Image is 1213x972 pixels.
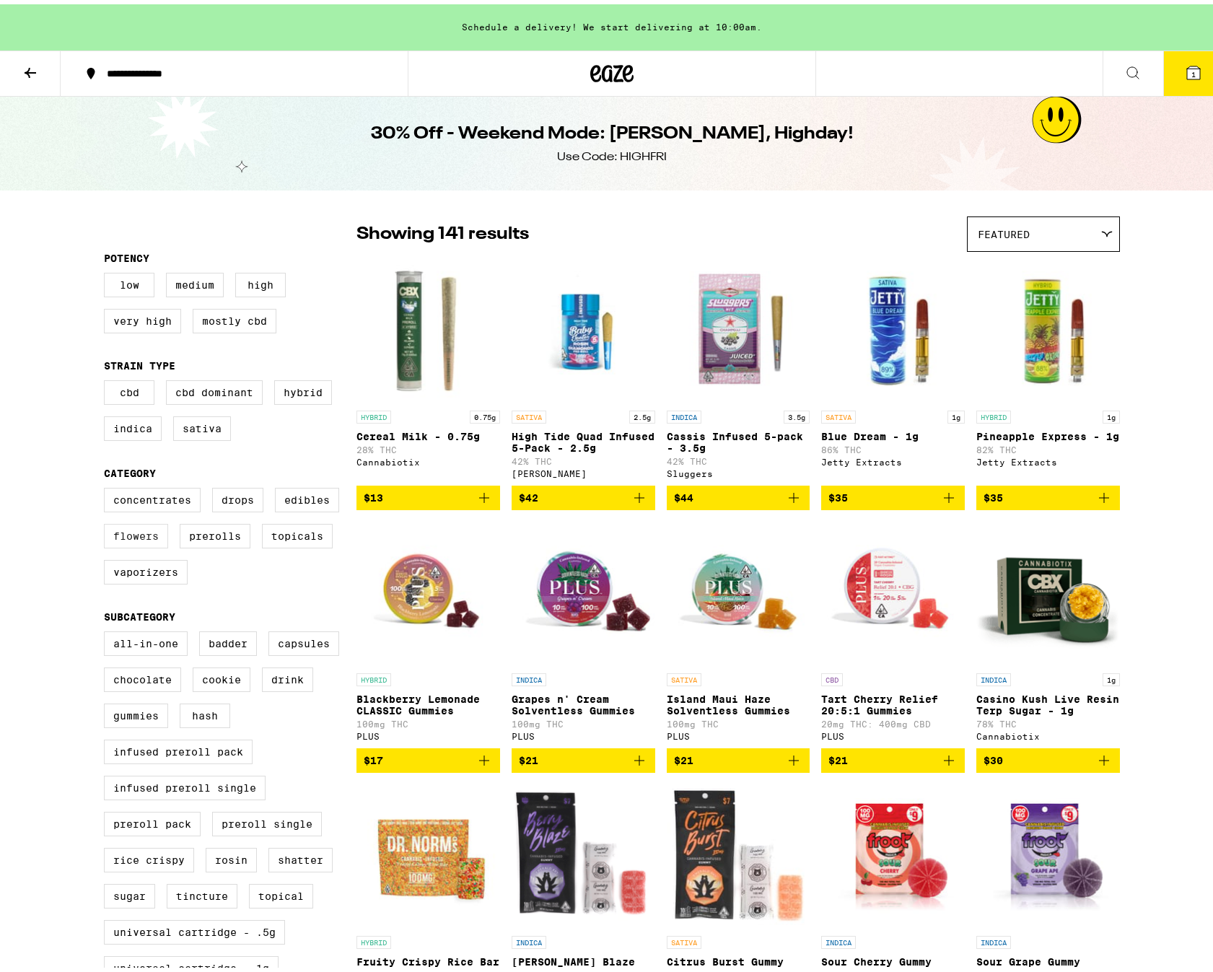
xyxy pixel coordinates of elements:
label: Flowers [104,520,168,544]
p: 100mg THC [512,715,655,724]
p: 20mg THC: 400mg CBD [821,715,965,724]
p: 42% THC [512,452,655,462]
label: Preroll Pack [104,807,201,832]
p: HYBRID [976,406,1011,419]
span: $44 [674,488,693,499]
div: Use Code: HIGHFRI [557,145,667,161]
p: Fruity Crispy Rice Bar [356,952,500,963]
img: Cannabiotix - Cereal Milk - 0.75g [356,255,500,399]
label: Topicals [262,520,333,544]
p: HYBRID [356,932,391,945]
span: $21 [674,750,693,762]
img: Emerald Sky - Berry Blaze Gummy [512,780,655,924]
p: 0.75g [470,406,500,419]
label: Gummies [104,699,168,724]
div: Cannabiotix [356,453,500,463]
label: Capsules [268,627,339,652]
label: Infused Preroll Single [104,771,266,796]
div: PLUS [667,727,810,737]
label: Hash [180,699,230,724]
p: SATIVA [821,406,856,419]
p: Showing 141 results [356,218,529,242]
div: Cannabiotix [976,727,1120,737]
a: Open page for Cereal Milk - 0.75g from Cannabiotix [356,255,500,481]
p: 1g [1103,406,1120,419]
span: $21 [828,750,848,762]
a: Open page for Blue Dream - 1g from Jetty Extracts [821,255,965,481]
a: Open page for High Tide Quad Infused 5-Pack - 2.5g from Jeeter [512,255,655,481]
img: Froot - Sour Grape Gummy Single - 100mg [976,780,1120,924]
img: Emerald Sky - Citrus Burst Gummy [667,780,810,924]
img: Sluggers - Cassis Infused 5-pack - 3.5g [667,255,810,399]
p: Blackberry Lemonade CLASSIC Gummies [356,689,500,712]
span: $30 [984,750,1003,762]
label: CBD Dominant [166,376,263,400]
p: Cereal Milk - 0.75g [356,426,500,438]
label: Chocolate [104,663,181,688]
img: Jetty Extracts - Blue Dream - 1g [821,255,965,399]
p: 86% THC [821,441,965,450]
label: Edibles [275,483,339,508]
img: Dr. Norm's - Fruity Crispy Rice Bar [356,780,500,924]
img: PLUS - Tart Cherry Relief 20:5:1 Gummies [821,517,965,662]
p: HYBRID [356,669,391,682]
span: $35 [828,488,848,499]
p: 28% THC [356,441,500,450]
a: Open page for Island Maui Haze Solventless Gummies from PLUS [667,517,810,744]
label: Mostly CBD [193,305,276,329]
a: Open page for Pineapple Express - 1g from Jetty Extracts [976,255,1120,481]
span: $21 [519,750,538,762]
label: Low [104,268,154,293]
p: Grapes n' Cream Solventless Gummies [512,689,655,712]
button: Add to bag [667,744,810,769]
label: Rice Crispy [104,844,194,868]
label: Sativa [173,412,231,437]
p: 100mg THC [356,715,500,724]
p: Island Maui Haze Solventless Gummies [667,689,810,712]
label: Indica [104,412,162,437]
div: PLUS [512,727,655,737]
button: Add to bag [512,481,655,506]
a: Open page for Casino Kush Live Resin Terp Sugar - 1g from Cannabiotix [976,517,1120,744]
p: SATIVA [667,932,701,945]
a: Open page for Grapes n' Cream Solventless Gummies from PLUS [512,517,655,744]
p: INDICA [821,932,856,945]
label: Prerolls [180,520,250,544]
p: Citrus Burst Gummy [667,952,810,963]
p: Blue Dream - 1g [821,426,965,438]
label: Drops [212,483,263,508]
label: All-In-One [104,627,188,652]
p: SATIVA [512,406,546,419]
button: Add to bag [821,744,965,769]
label: Sugar [104,880,155,904]
p: CBD [821,669,843,682]
label: Concentrates [104,483,201,508]
label: Universal Cartridge - .5g [104,916,285,940]
div: Sluggers [667,465,810,474]
label: Rosin [206,844,257,868]
p: 3.5g [784,406,810,419]
span: Featured [978,224,1030,236]
button: Add to bag [976,744,1120,769]
span: $42 [519,488,538,499]
div: Jetty Extracts [976,453,1120,463]
label: High [235,268,286,293]
legend: Subcategory [104,607,175,618]
p: INDICA [976,669,1011,682]
a: Open page for Blackberry Lemonade CLASSIC Gummies from PLUS [356,517,500,744]
button: Add to bag [821,481,965,506]
label: Vaporizers [104,556,188,580]
p: 1g [1103,669,1120,682]
button: Add to bag [356,744,500,769]
label: Badder [199,627,257,652]
p: INDICA [512,669,546,682]
span: $17 [364,750,383,762]
img: Jetty Extracts - Pineapple Express - 1g [976,255,1120,399]
p: 78% THC [976,715,1120,724]
button: Add to bag [976,481,1120,506]
img: PLUS - Blackberry Lemonade CLASSIC Gummies [356,517,500,662]
label: CBD [104,376,154,400]
p: INDICA [512,932,546,945]
span: Hi. Need any help? [9,10,104,22]
label: Drink [262,663,313,688]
